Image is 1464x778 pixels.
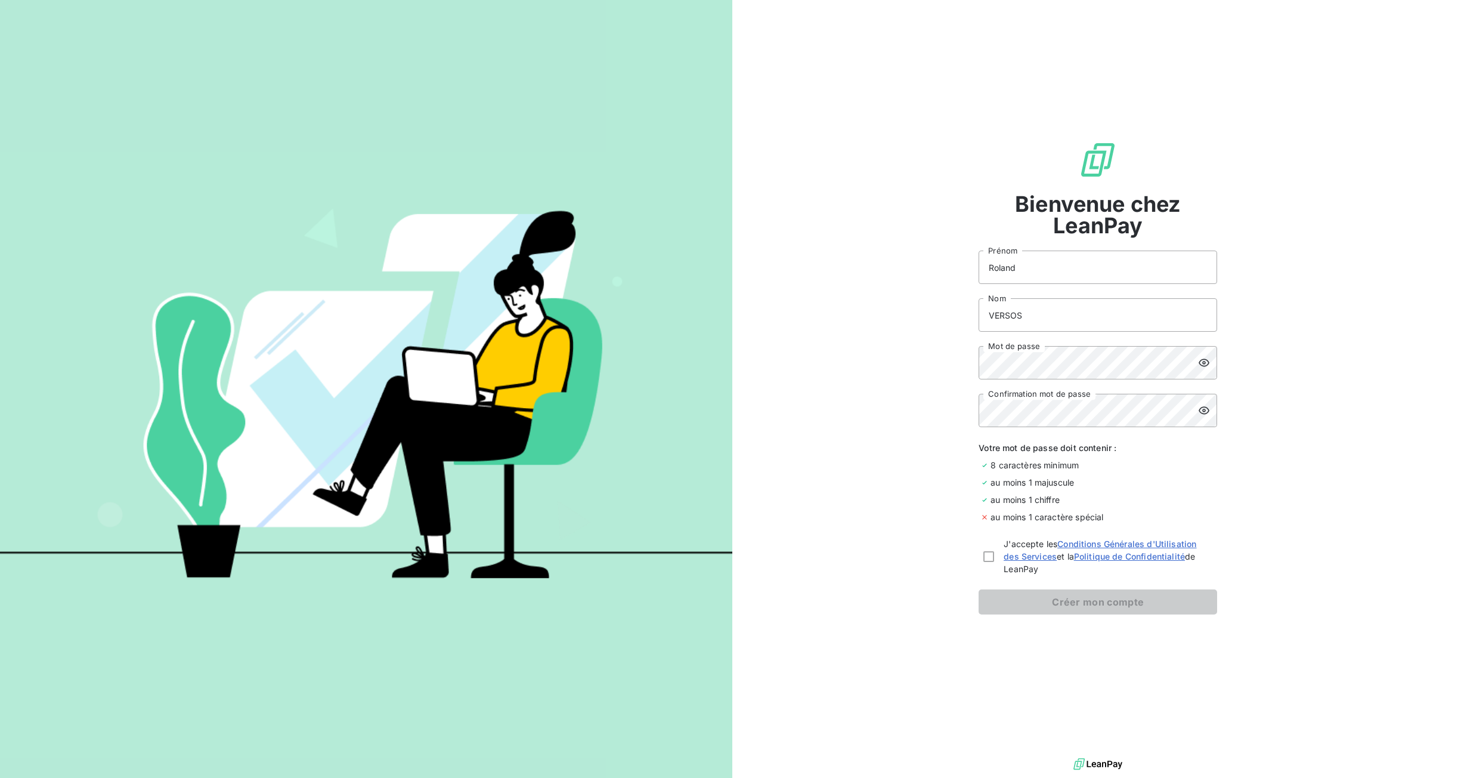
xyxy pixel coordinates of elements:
span: Votre mot de passe doit contenir : [979,442,1217,454]
span: 8 caractères minimum [991,459,1079,471]
button: Créer mon compte [979,589,1217,615]
span: J'accepte les et la de LeanPay [1004,538,1212,575]
input: placeholder [979,251,1217,284]
img: logo [1073,755,1122,773]
span: au moins 1 majuscule [991,476,1074,489]
a: Politique de Confidentialité [1074,551,1185,561]
span: au moins 1 caractère spécial [991,511,1103,523]
span: Bienvenue chez LeanPay [979,193,1217,236]
img: logo sigle [1079,141,1117,179]
input: placeholder [979,298,1217,332]
span: au moins 1 chiffre [991,493,1060,506]
a: Conditions Générales d'Utilisation des Services [1004,539,1196,561]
